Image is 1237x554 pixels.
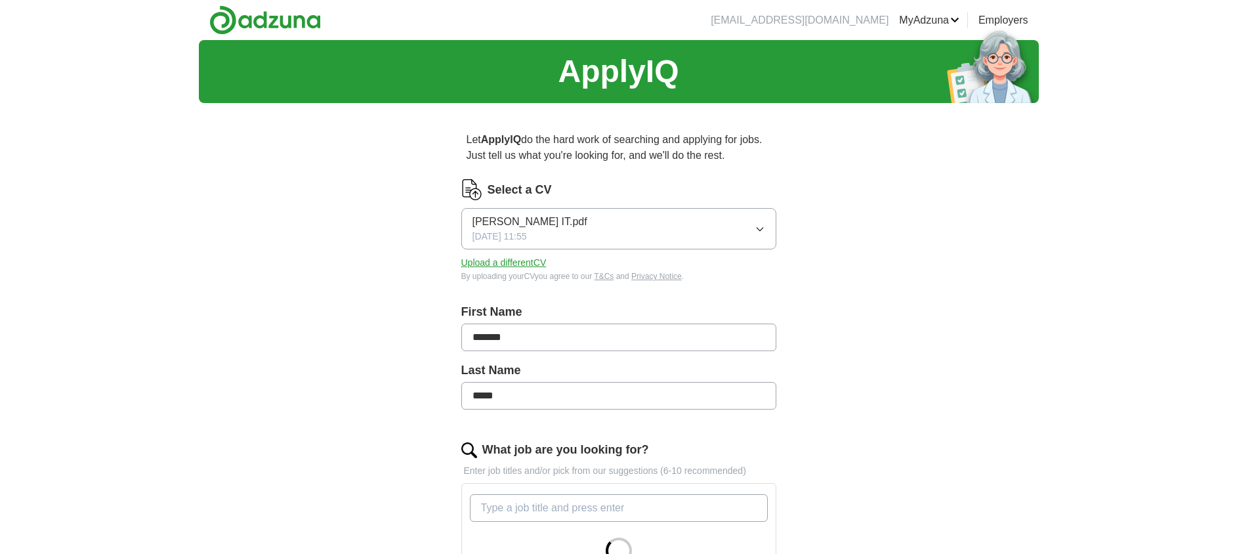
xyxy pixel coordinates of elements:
[558,48,679,95] h1: ApplyIQ
[482,441,649,459] label: What job are you looking for?
[899,12,959,28] a: MyAdzuna
[461,127,776,169] p: Let do the hard work of searching and applying for jobs. Just tell us what you're looking for, an...
[631,272,682,281] a: Privacy Notice
[978,12,1028,28] a: Employers
[488,181,552,199] label: Select a CV
[461,256,547,270] button: Upload a differentCV
[470,494,768,522] input: Type a job title and press enter
[461,303,776,321] label: First Name
[461,362,776,379] label: Last Name
[461,208,776,249] button: [PERSON_NAME] IT.pdf[DATE] 11:55
[472,214,587,230] span: [PERSON_NAME] IT.pdf
[472,230,527,244] span: [DATE] 11:55
[481,134,521,145] strong: ApplyIQ
[594,272,614,281] a: T&Cs
[461,464,776,478] p: Enter job titles and/or pick from our suggestions (6-10 recommended)
[209,5,321,35] img: Adzuna logo
[461,270,776,282] div: By uploading your CV you agree to our and .
[461,179,482,200] img: CV Icon
[711,12,889,28] li: [EMAIL_ADDRESS][DOMAIN_NAME]
[461,442,477,458] img: search.png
